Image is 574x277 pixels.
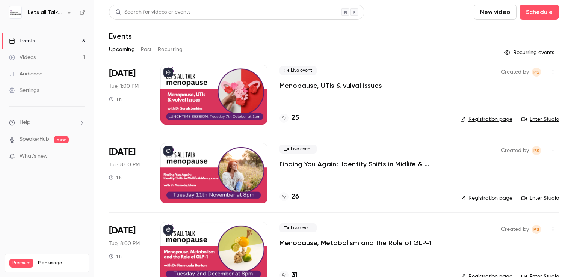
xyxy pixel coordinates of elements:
button: Recurring [158,44,183,56]
h6: Lets all Talk Menopause LIVE [28,9,63,16]
span: [DATE] [109,68,136,80]
div: Audience [9,70,42,78]
li: help-dropdown-opener [9,119,85,126]
button: Schedule [520,5,559,20]
a: Menopause, Metabolism and the Role of GLP-1 [279,238,432,247]
iframe: Noticeable Trigger [76,153,85,160]
span: Created by [501,146,529,155]
a: Menopause, UTIs & vulval issues [279,81,382,90]
img: Lets all Talk Menopause LIVE [9,6,21,18]
span: What's new [20,152,48,160]
span: Ps [533,68,539,77]
span: Phil spurr [532,225,541,234]
h4: 26 [292,192,299,202]
span: [DATE] [109,146,136,158]
div: 1 h [109,253,122,259]
a: Registration page [460,116,512,123]
a: Enter Studio [521,194,559,202]
div: Nov 11 Tue, 8:00 PM (Europe/London) [109,143,148,203]
span: Live event [279,145,317,154]
h4: 25 [292,113,299,123]
span: Tue, 8:00 PM [109,240,140,247]
span: new [54,136,69,143]
div: 1 h [109,96,122,102]
span: Phil spurr [532,68,541,77]
div: 1 h [109,175,122,181]
span: Created by [501,68,529,77]
a: Registration page [460,194,512,202]
div: Settings [9,87,39,94]
h1: Events [109,32,132,41]
span: Plan usage [38,260,85,266]
span: Tue, 1:00 PM [109,83,139,90]
span: Created by [501,225,529,234]
span: Premium [9,259,33,268]
div: Events [9,37,35,45]
span: Ps [533,146,539,155]
a: Enter Studio [521,116,559,123]
a: 26 [279,192,299,202]
button: Recurring events [501,47,559,59]
span: Live event [279,66,317,75]
button: Upcoming [109,44,135,56]
a: SpeakerHub [20,135,49,143]
a: Finding You Again: Identity Shifts in Midlife & Menopause [279,160,448,169]
div: Videos [9,54,36,61]
span: Tue, 8:00 PM [109,161,140,169]
button: Past [141,44,152,56]
div: Oct 7 Tue, 1:00 PM (Europe/London) [109,65,148,125]
a: 25 [279,113,299,123]
span: Live event [279,223,317,232]
span: [DATE] [109,225,136,237]
div: Search for videos or events [115,8,190,16]
span: Ps [533,225,539,234]
span: Phil spurr [532,146,541,155]
span: Help [20,119,30,126]
button: New video [474,5,517,20]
